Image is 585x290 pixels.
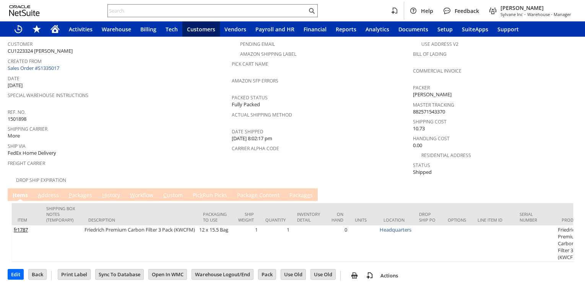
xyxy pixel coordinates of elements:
a: Financial [299,21,331,37]
td: 1 [232,225,260,262]
a: Analytics [361,21,394,37]
a: Drop Ship Expiration [16,177,66,183]
span: W [130,191,135,199]
svg: Home [50,24,60,34]
a: Vendors [220,21,251,37]
a: Warehouse [97,21,136,37]
a: Commercial Invoice [413,68,461,74]
span: [DATE] 8:02:17 pm [232,135,272,142]
div: Options [448,217,466,223]
a: Shipping Carrier [8,126,47,132]
a: Package Content [235,191,281,200]
input: Warehouse Logout/End [192,269,253,279]
svg: Recent Records [14,24,23,34]
div: Inventory Detail [297,211,320,223]
input: Pack [258,269,276,279]
a: Ref. No. [8,109,26,115]
a: Support [493,21,523,37]
a: History [100,191,122,200]
input: Use Old [311,269,335,279]
span: C [163,191,167,199]
td: 1 [260,225,291,262]
a: Tech [161,21,182,37]
span: Feedback [455,7,479,15]
a: Customers [182,21,220,37]
span: P [69,191,72,199]
a: Headquarters [380,226,411,233]
a: Pending Email [240,41,275,47]
a: Handling Cost [413,135,450,142]
a: Created From [8,58,42,65]
span: FedEx Home Delivery [8,149,56,157]
a: Residential Address [421,152,471,159]
a: fr1787 [14,226,28,233]
input: Open In WMC [149,269,187,279]
span: Warehouse - Manager [527,11,571,17]
img: add-record.svg [365,271,374,280]
td: 12 x 15.5 Bag [197,225,232,262]
a: Use Address V2 [421,41,458,47]
a: Actions [377,272,401,279]
span: Financial [304,26,327,33]
span: I [13,191,15,199]
span: Shipped [413,168,432,176]
div: On Hand [331,211,343,223]
span: Tech [166,26,178,33]
span: Warehouse [102,26,131,33]
span: Fully Packed [232,101,260,108]
span: Setup [437,26,453,33]
img: print.svg [350,271,359,280]
a: Setup [433,21,457,37]
input: Print Label [58,269,90,279]
a: Activities [64,21,97,37]
a: Ship Via [8,143,26,149]
span: Payroll and HR [255,26,294,33]
a: Custom [161,191,185,200]
a: Status [413,162,430,168]
span: SuiteApps [462,26,488,33]
a: Actual Shipping Method [232,112,292,118]
span: Support [497,26,519,33]
input: Edit [8,269,23,279]
span: [DATE] [8,82,23,89]
span: H [102,191,106,199]
div: Shipping Box Notes (Temporary) [46,206,77,223]
span: 10.73 [413,125,425,132]
a: Address [36,191,61,200]
span: k [200,191,203,199]
a: PickRun Picks [191,191,229,200]
a: Packer [413,84,430,91]
a: Carrier Alpha Code [232,145,279,152]
div: Ship Weight [238,211,254,223]
input: Search [108,6,307,15]
span: Customers [187,26,215,33]
div: Drop Ship PO [419,211,436,223]
a: Items [11,191,30,200]
a: Unrolled view on [564,190,573,199]
td: 0 [326,225,349,262]
a: Date [8,75,19,82]
a: Documents [394,21,433,37]
span: Analytics [366,26,389,33]
a: Payroll and HR [251,21,299,37]
svg: Shortcuts [32,24,41,34]
a: Amazon SFP Errors [232,78,278,84]
a: Workflow [128,191,155,200]
span: [PERSON_NAME] [413,91,452,98]
a: Customer [8,41,32,47]
span: [PERSON_NAME] [500,4,571,11]
a: Billing [136,21,161,37]
a: Shipping Cost [413,118,447,125]
span: Sylvane Inc [500,11,523,17]
svg: Search [307,6,316,15]
a: Recent Records [9,21,28,37]
div: Location [383,217,408,223]
a: Freight Carrier [8,160,45,167]
span: CU1223324 [PERSON_NAME] [8,47,73,55]
div: Shortcuts [28,21,46,37]
div: Line Item ID [478,217,508,223]
a: Pick Cart Name [232,61,268,67]
div: Packaging to Use [203,211,227,223]
a: Packages [67,191,94,200]
a: Special Warehouse Instructions [8,92,88,99]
